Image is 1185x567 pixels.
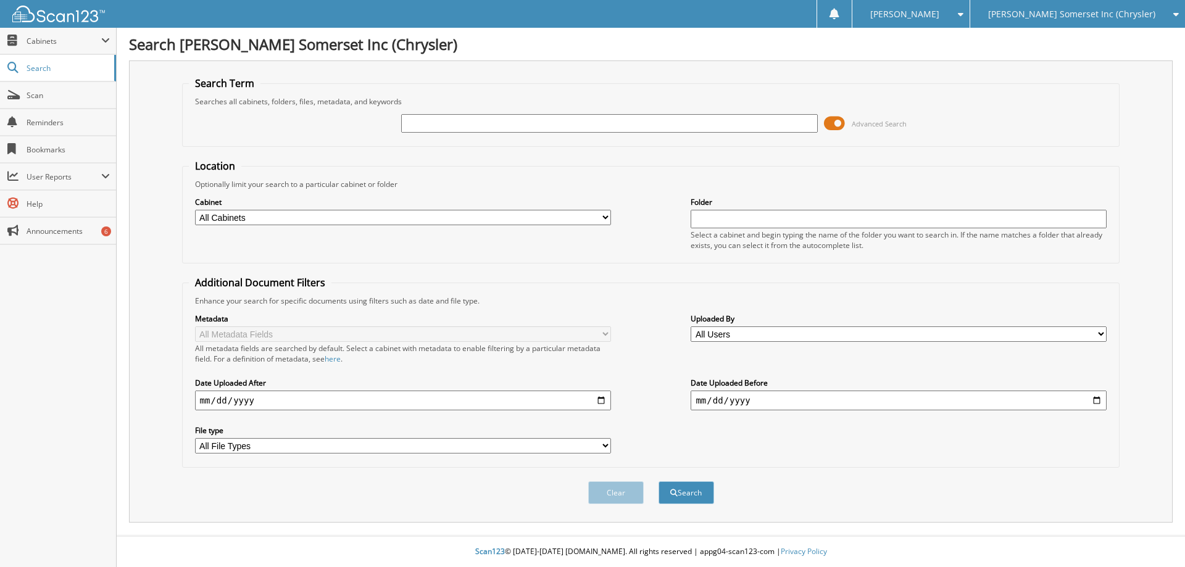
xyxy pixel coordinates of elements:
[195,343,611,364] div: All metadata fields are searched by default. Select a cabinet with metadata to enable filtering b...
[1123,508,1185,567] iframe: Chat Widget
[27,63,108,73] span: Search
[325,354,341,364] a: here
[195,378,611,388] label: Date Uploaded After
[189,77,260,90] legend: Search Term
[117,537,1185,567] div: © [DATE]-[DATE] [DOMAIN_NAME]. All rights reserved | appg04-scan123-com |
[691,391,1107,410] input: end
[101,226,111,236] div: 6
[27,90,110,101] span: Scan
[189,96,1113,107] div: Searches all cabinets, folders, files, metadata, and keywords
[691,378,1107,388] label: Date Uploaded Before
[852,119,907,128] span: Advanced Search
[475,546,505,557] span: Scan123
[781,546,827,557] a: Privacy Policy
[27,172,101,182] span: User Reports
[189,276,331,289] legend: Additional Document Filters
[988,10,1155,18] span: [PERSON_NAME] Somerset Inc (Chrysler)
[195,391,611,410] input: start
[659,481,714,504] button: Search
[27,36,101,46] span: Cabinets
[189,179,1113,189] div: Optionally limit your search to a particular cabinet or folder
[691,230,1107,250] div: Select a cabinet and begin typing the name of the folder you want to search in. If the name match...
[195,425,611,436] label: File type
[691,197,1107,207] label: Folder
[12,6,105,22] img: scan123-logo-white.svg
[27,117,110,128] span: Reminders
[189,159,241,173] legend: Location
[691,313,1107,324] label: Uploaded By
[189,296,1113,306] div: Enhance your search for specific documents using filters such as date and file type.
[195,313,611,324] label: Metadata
[588,481,644,504] button: Clear
[870,10,939,18] span: [PERSON_NAME]
[27,144,110,155] span: Bookmarks
[129,34,1173,54] h1: Search [PERSON_NAME] Somerset Inc (Chrysler)
[27,226,110,236] span: Announcements
[195,197,611,207] label: Cabinet
[27,199,110,209] span: Help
